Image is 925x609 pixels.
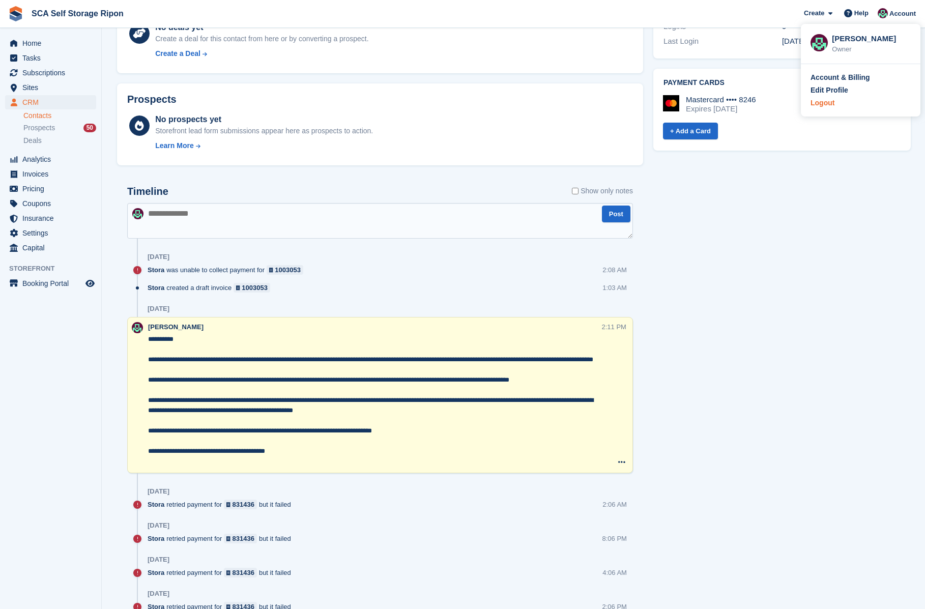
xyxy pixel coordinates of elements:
div: was unable to collect payment for [148,265,308,275]
a: menu [5,51,96,65]
a: Account & Billing [811,72,911,83]
img: Mastercard Logo [663,95,679,111]
a: menu [5,36,96,50]
div: retried payment for but it failed [148,500,296,509]
img: Sam Chapman [811,34,828,51]
span: CRM [22,95,83,109]
span: Subscriptions [22,66,83,80]
div: 2:08 AM [602,265,627,275]
span: Pricing [22,182,83,196]
a: 1003053 [267,265,303,275]
div: Storefront lead form submissions appear here as prospects to action. [155,126,373,136]
span: Prospects [23,123,55,133]
span: [PERSON_NAME] [148,323,204,331]
div: No prospects yet [155,113,373,126]
span: Settings [22,226,83,240]
span: Tasks [22,51,83,65]
div: 1003053 [275,265,301,275]
a: menu [5,95,96,109]
a: menu [5,276,96,291]
a: Learn More [155,140,373,151]
span: Sites [22,80,83,95]
div: Account & Billing [811,72,870,83]
div: 1003053 [242,283,268,293]
span: Insurance [22,211,83,225]
div: Owner [832,44,911,54]
div: 2:06 AM [602,500,627,509]
a: menu [5,66,96,80]
span: Booking Portal [22,276,83,291]
time: 2025-07-05 13:47:38 UTC [782,37,836,45]
h2: Timeline [127,186,168,197]
a: Deals [23,135,96,146]
a: 831436 [224,534,257,543]
img: stora-icon-8386f47178a22dfd0bd8f6a31ec36ba5ce8667c1dd55bd0f319d3a0aa187defe.svg [8,6,23,21]
div: [PERSON_NAME] [832,33,911,42]
a: Preview store [84,277,96,289]
span: Account [889,9,916,19]
div: Create a deal for this contact from here or by converting a prospect. [155,34,368,44]
div: retried payment for but it failed [148,534,296,543]
div: 50 [83,124,96,132]
div: Create a Deal [155,48,200,59]
img: Sam Chapman [132,322,143,333]
a: Contacts [23,111,96,121]
div: Logout [811,98,834,108]
a: 831436 [224,568,257,577]
div: 831436 [233,534,254,543]
span: Storefront [9,264,101,274]
a: Edit Profile [811,85,911,96]
a: SCA Self Storage Ripon [27,5,128,22]
div: Expires [DATE] [686,104,756,113]
div: [DATE] [148,590,169,598]
a: menu [5,226,96,240]
div: Mastercard •••• 8246 [686,95,756,104]
div: 831436 [233,568,254,577]
a: menu [5,152,96,166]
span: Stora [148,283,164,293]
span: Create [804,8,824,18]
span: Stora [148,265,164,275]
div: [DATE] [148,556,169,564]
span: Coupons [22,196,83,211]
button: Post [602,206,630,222]
a: 831436 [224,500,257,509]
div: 831436 [233,500,254,509]
div: No deals yet [155,21,368,34]
input: Show only notes [572,186,579,196]
h2: Payment cards [663,79,901,87]
img: Sam Chapman [878,8,888,18]
label: Show only notes [572,186,633,196]
div: Learn More [155,140,193,151]
div: 4:06 AM [602,568,627,577]
a: menu [5,196,96,211]
h2: Prospects [127,94,177,105]
div: 8:06 PM [602,534,627,543]
a: 1003053 [234,283,270,293]
span: Analytics [22,152,83,166]
span: Deals [23,136,42,146]
span: Stora [148,534,164,543]
a: + Add a Card [663,123,718,139]
a: menu [5,80,96,95]
span: Home [22,36,83,50]
div: [DATE] [148,305,169,313]
div: [DATE] [148,253,169,261]
div: Last Login [663,36,782,47]
div: [DATE] [148,521,169,530]
div: Edit Profile [811,85,848,96]
div: 1:03 AM [602,283,627,293]
a: Create a Deal [155,48,368,59]
div: 2:11 PM [602,322,626,332]
div: [DATE] [148,487,169,496]
span: Invoices [22,167,83,181]
img: Sam Chapman [132,208,143,219]
a: menu [5,167,96,181]
div: retried payment for but it failed [148,568,296,577]
a: menu [5,182,96,196]
span: Stora [148,568,164,577]
a: Logout [811,98,911,108]
span: Stora [148,500,164,509]
a: menu [5,241,96,255]
span: Help [854,8,869,18]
